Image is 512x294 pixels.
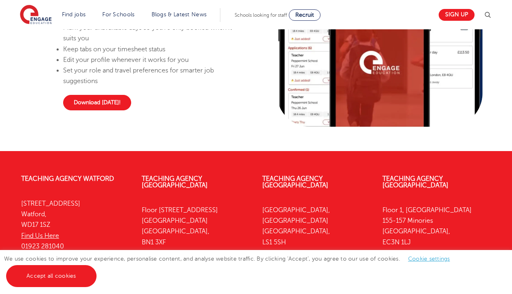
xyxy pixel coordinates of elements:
[63,65,245,87] li: Set your role and travel preferences for smarter job suggestions
[439,9,475,21] a: Sign up
[262,205,371,269] p: [GEOGRAPHIC_DATA], [GEOGRAPHIC_DATA] [GEOGRAPHIC_DATA], LS1 5SH 0113 323 7633
[382,205,491,269] p: Floor 1, [GEOGRAPHIC_DATA] 155-157 Minories [GEOGRAPHIC_DATA], EC3N 1LJ 0333 150 8020
[102,11,134,18] a: For Schools
[63,95,131,110] a: Download [DATE]!
[21,232,59,239] a: Find Us Here
[142,249,180,257] a: Find Us Here
[20,5,52,25] img: Engage Education
[21,175,114,182] a: Teaching Agency Watford
[142,205,250,269] p: Floor [STREET_ADDRESS] [GEOGRAPHIC_DATA] [GEOGRAPHIC_DATA], BN1 3XF 01273 447633
[63,22,245,44] li: Mark your unavailable days so you’re only booked when it suits you
[62,11,86,18] a: Find jobs
[4,256,458,279] span: We use cookies to improve your experience, personalise content, and analyse website traffic. By c...
[235,12,287,18] span: Schools looking for staff
[63,55,245,65] li: Edit your profile whenever it works for you
[142,175,208,189] a: Teaching Agency [GEOGRAPHIC_DATA]
[408,256,450,262] a: Cookie settings
[382,175,448,189] a: Teaching Agency [GEOGRAPHIC_DATA]
[295,12,314,18] span: Recruit
[262,249,300,257] a: Find Us Here
[152,11,207,18] a: Blogs & Latest News
[382,249,420,257] a: Find Us Here
[262,175,328,189] a: Teaching Agency [GEOGRAPHIC_DATA]
[21,198,130,252] p: [STREET_ADDRESS] Watford, WD17 1SZ 01923 281040
[6,265,97,287] a: Accept all cookies
[63,44,245,55] li: Keep tabs on your timesheet status
[289,9,321,21] a: Recruit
